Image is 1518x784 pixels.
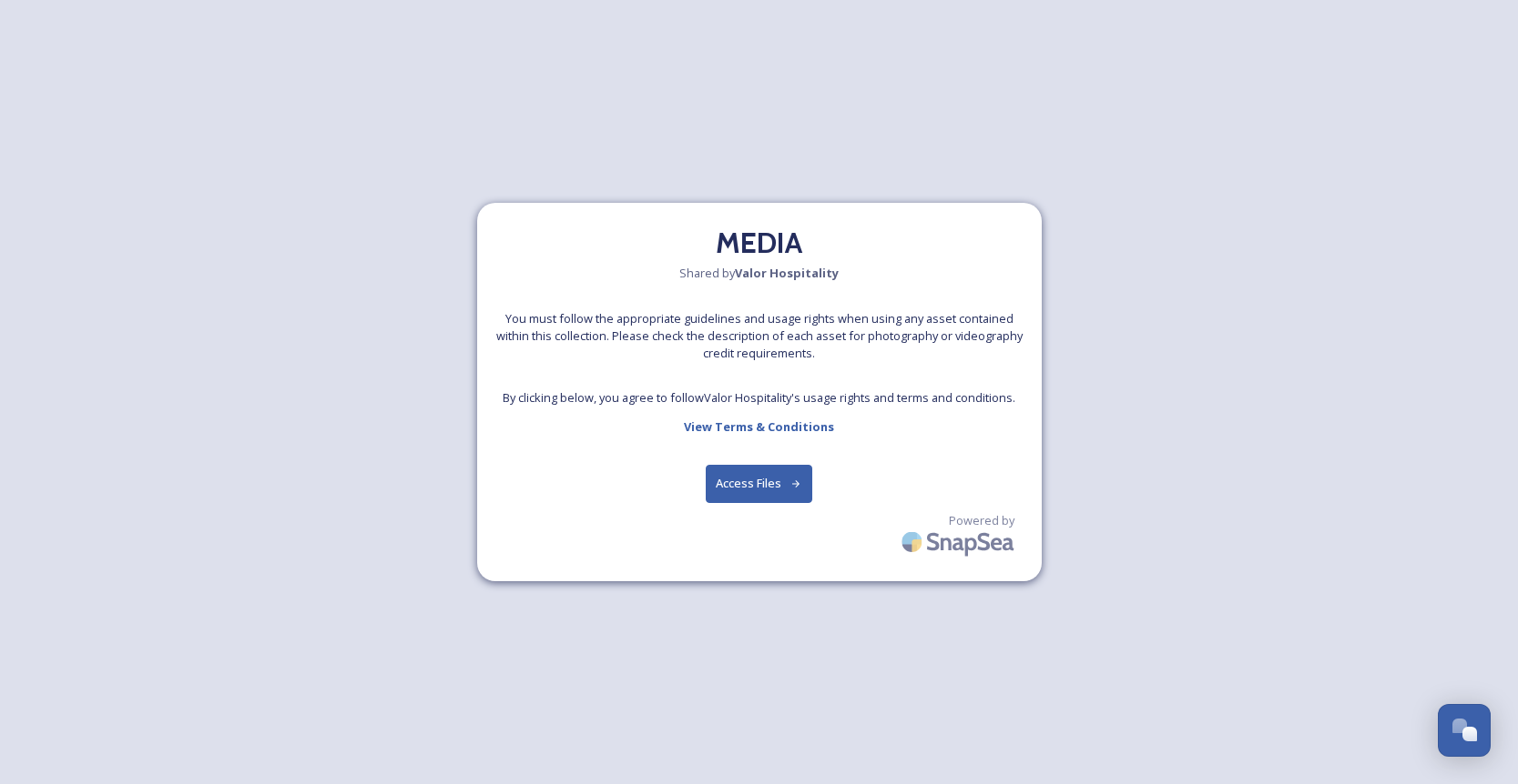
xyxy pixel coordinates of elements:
[684,418,834,435] strong: View Terms & Conditions
[679,265,839,282] span: Shared by
[706,465,812,502] button: Access Files
[495,310,1024,363] span: You must follow the appropriate guidelines and usage rights when using any asset contained within...
[1438,704,1491,757] button: Open Chat
[949,512,1014,529] span: Powered by
[735,265,839,281] strong: Valor Hospitality
[503,389,1015,407] span: By clicking below, you agree to follow Valor Hospitality 's usage rights and terms and conditions.
[716,221,802,265] h2: MEDIA
[896,520,1024,563] img: SnapSea Logo
[684,416,834,437] a: View Terms & Conditions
